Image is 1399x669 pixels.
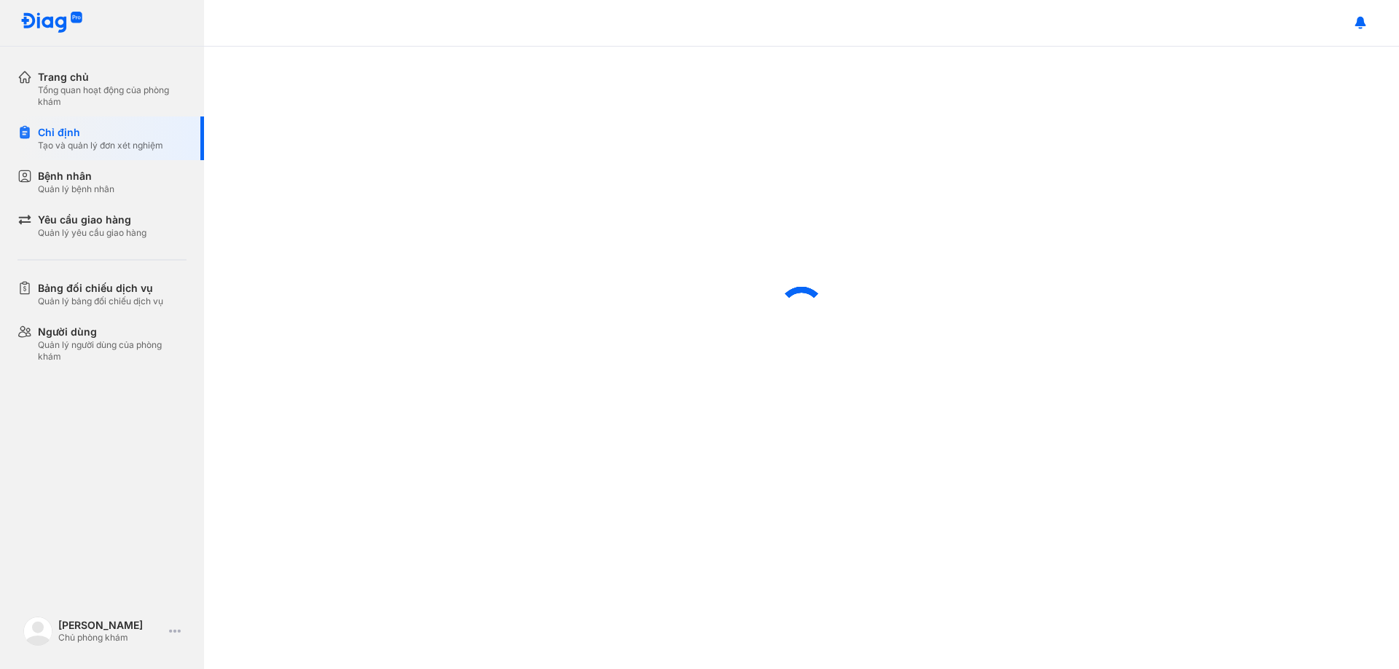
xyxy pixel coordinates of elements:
[38,213,146,227] div: Yêu cầu giao hàng
[23,617,52,646] img: logo
[38,227,146,239] div: Quản lý yêu cầu giao hàng
[38,325,187,339] div: Người dùng
[58,619,163,632] div: [PERSON_NAME]
[20,12,83,34] img: logo
[38,296,163,307] div: Quản lý bảng đối chiếu dịch vụ
[38,84,187,108] div: Tổng quan hoạt động của phòng khám
[38,169,114,183] div: Bệnh nhân
[38,183,114,195] div: Quản lý bệnh nhân
[38,140,163,151] div: Tạo và quản lý đơn xét nghiệm
[38,281,163,296] div: Bảng đối chiếu dịch vụ
[38,339,187,363] div: Quản lý người dùng của phòng khám
[58,632,163,644] div: Chủ phòng khám
[38,125,163,140] div: Chỉ định
[38,70,187,84] div: Trang chủ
